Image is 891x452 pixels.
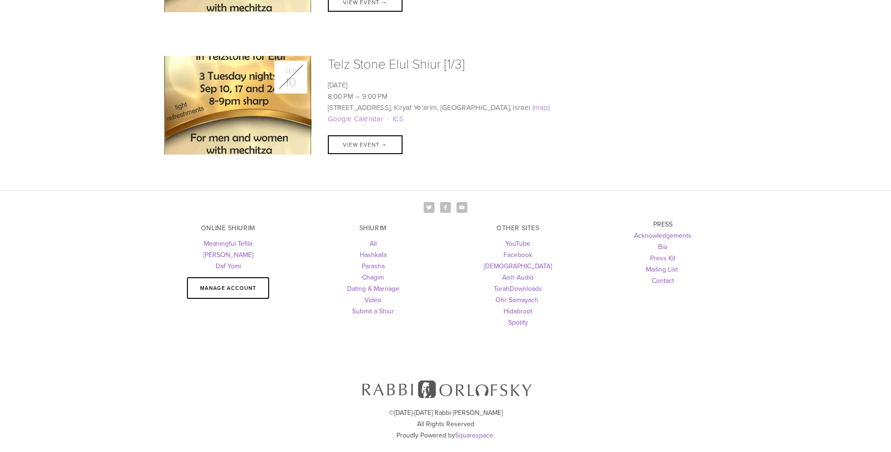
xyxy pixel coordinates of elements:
a: Telz Stone Elul Shiur [1/3] [328,55,465,72]
a: Google Calendar [328,114,384,124]
time: 9:00 PM [362,91,388,101]
a: Facebook [504,250,532,259]
a: YouTube [505,239,530,248]
h3: SHIURIM [309,224,438,232]
a: Bio [658,242,667,251]
time: 8:00 PM [328,91,354,101]
a: Aish Audio [502,273,534,282]
a: Hashkafa [360,250,387,259]
a: Manage Account [187,277,269,299]
a: Ohr Somayach [496,295,538,304]
a: Press Kit [650,253,675,263]
a: [PERSON_NAME] [203,250,253,259]
a: (map) [533,102,550,112]
a: Mailing List [646,265,678,274]
a: Hidabroot [504,306,532,316]
img: Telz Stone Elul Shiur [1/3] [164,1,312,209]
a: Acknowledgements [634,231,691,240]
a: ICS [393,114,403,124]
a: TorahDownloads [494,284,542,293]
a: Daf Yomi [216,261,241,271]
a: Parasha [362,261,385,271]
a: All [370,239,377,248]
span: Israel [513,102,530,112]
a: Meaningful Tefila [204,239,252,248]
a: Video [364,295,381,304]
a: Chagim [362,273,384,282]
a: Squarespace [455,430,493,440]
h3: ONLINE SHIURIM [164,224,293,232]
span: [STREET_ADDRESS] [328,102,394,112]
a: Contact [652,276,674,285]
div: 10 [277,76,304,88]
div: Sep [277,68,304,74]
time: [DATE] [328,80,348,90]
a: Spotify [508,318,528,327]
a: Dating & Marriage [347,284,399,293]
a: [DEMOGRAPHIC_DATA] [484,261,552,271]
span: Kiryat Ye'arim, [GEOGRAPHIC_DATA] [394,102,513,112]
a: Submit a Shiur [352,306,394,316]
a: View Event → [328,135,403,154]
h3: OTHER SITES [454,224,583,232]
